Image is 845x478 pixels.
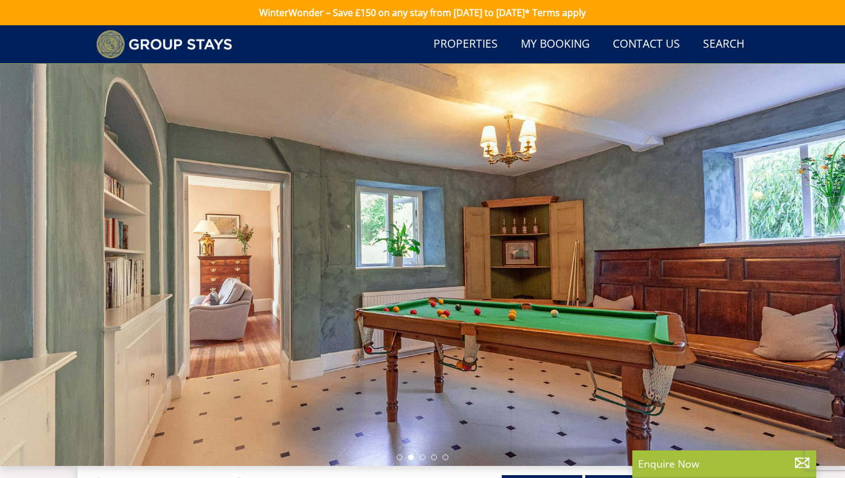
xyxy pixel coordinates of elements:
[516,32,594,57] a: My Booking
[608,32,685,57] a: Contact Us
[638,456,811,471] p: Enquire Now
[96,30,232,59] img: Group Stays
[698,32,749,57] a: Search
[429,32,502,57] a: Properties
